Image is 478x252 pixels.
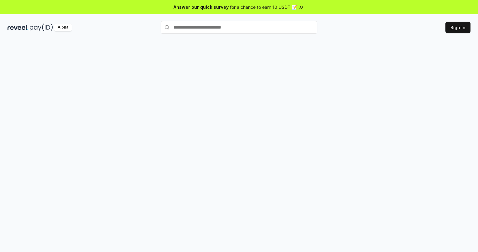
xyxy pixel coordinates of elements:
span: for a chance to earn 10 USDT 📝 [230,4,297,10]
div: Alpha [54,24,72,31]
img: pay_id [30,24,53,31]
img: reveel_dark [8,24,29,31]
span: Answer our quick survey [174,4,229,10]
button: Sign In [445,22,470,33]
